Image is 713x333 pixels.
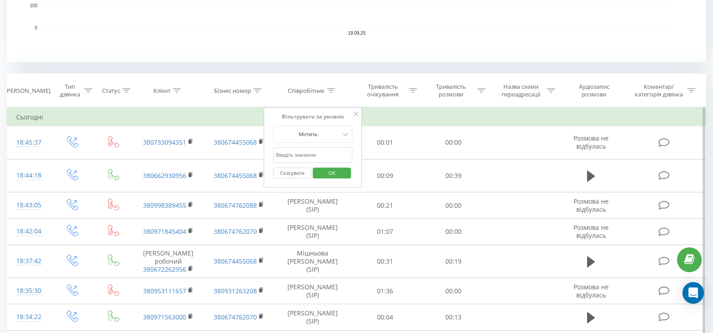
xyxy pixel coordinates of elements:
[419,245,488,278] td: 00:19
[16,196,42,214] div: 18:43:05
[682,282,704,304] div: Open Intercom Messenger
[351,304,419,330] td: 00:04
[351,126,419,160] td: 00:01
[16,167,42,184] div: 18:44:18
[7,108,706,126] td: Сьогодні
[359,83,407,98] div: Тривалість очікування
[214,257,257,265] a: 380674455068
[419,126,488,160] td: 00:00
[351,192,419,219] td: 00:21
[58,83,81,98] div: Тип дзвінка
[419,278,488,304] td: 00:00
[313,168,351,179] button: OK
[133,245,204,278] td: [PERSON_NAME] робочий
[274,192,351,219] td: [PERSON_NAME] (SIP)
[153,87,170,95] div: Клієнт
[348,31,366,36] text: 19.09.25
[143,287,186,295] a: 380953111657
[102,87,120,95] div: Статус
[274,304,351,330] td: [PERSON_NAME] (SIP)
[214,313,257,321] a: 380674762070
[273,112,352,121] div: Фільтрувати за умовою
[16,223,42,240] div: 18:42:04
[566,83,622,98] div: Аудіозапис розмови
[16,308,42,326] div: 18:34:22
[273,168,311,179] button: Скасувати
[214,227,257,236] a: 380674762070
[143,138,186,146] a: 380733094351
[632,83,685,98] div: Коментар/категорія дзвінка
[214,287,257,295] a: 380931263208
[143,313,186,321] a: 380971563000
[143,201,186,210] a: 380998389455
[319,166,345,180] span: OK
[143,265,186,274] a: 380672262956
[214,201,257,210] a: 380674762088
[16,282,42,300] div: 18:35:30
[351,278,419,304] td: 01:36
[30,3,37,8] text: 100
[5,87,50,95] div: [PERSON_NAME]
[351,159,419,192] td: 00:09
[427,83,475,98] div: Тривалість розмови
[16,252,42,270] div: 18:37:42
[574,197,609,214] span: Розмова не відбулась
[351,219,419,245] td: 01:07
[419,219,488,245] td: 00:00
[143,227,186,236] a: 380971845404
[214,87,251,95] div: Бізнес номер
[214,171,257,180] a: 380674455068
[288,87,325,95] div: Співробітник
[273,147,352,163] input: Введіть значення
[274,219,351,245] td: [PERSON_NAME] (SIP)
[143,171,186,180] a: 380662930956
[574,134,609,151] span: Розмова не відбулась
[574,223,609,240] span: Розмова не відбулась
[35,25,37,30] text: 0
[419,192,488,219] td: 00:00
[419,304,488,330] td: 00:13
[574,283,609,299] span: Розмова не відбулась
[351,245,419,278] td: 00:31
[419,159,488,192] td: 00:39
[274,245,351,278] td: Мішньова [PERSON_NAME] (SIP)
[274,278,351,304] td: [PERSON_NAME] (SIP)
[16,134,42,151] div: 18:45:37
[214,138,257,146] a: 380674455068
[497,83,545,98] div: Назва схеми переадресації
